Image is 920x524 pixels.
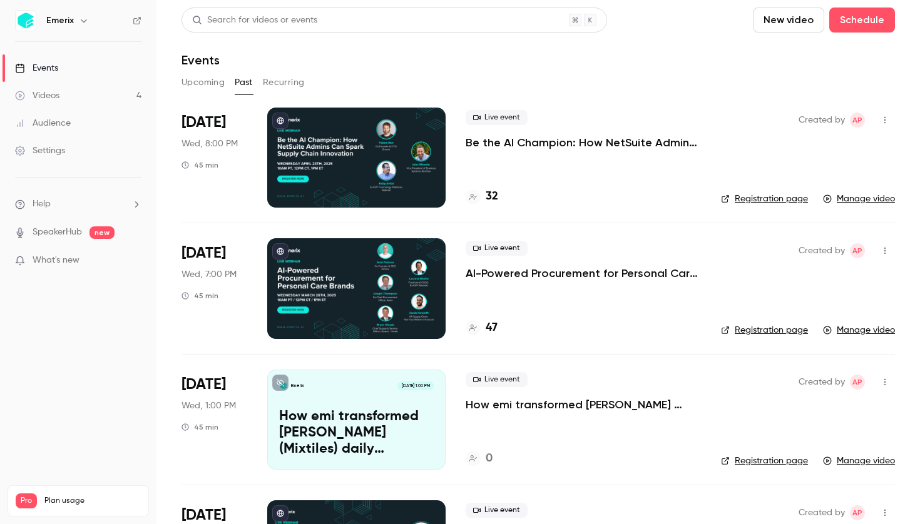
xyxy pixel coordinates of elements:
span: What's new [33,254,79,267]
a: AI-Powered Procurement for Personal Care Brands [466,266,701,281]
span: Created by [799,505,845,520]
span: Live event [466,110,528,125]
span: Ariel Palones [850,113,865,128]
a: Manage video [823,324,895,336]
button: Recurring [263,73,305,93]
span: AP [852,375,862,390]
h4: 32 [486,188,498,205]
a: 47 [466,320,498,336]
div: Mar 5 Wed, 1:00 PM (Asia/Jerusalem) [181,370,247,470]
h6: Emerix [46,14,74,27]
span: Ariel Palones [850,243,865,258]
button: Schedule [829,8,895,33]
span: Wed, 8:00 PM [181,138,238,150]
span: Created by [799,375,845,390]
span: [DATE] [181,375,226,395]
span: Created by [799,113,845,128]
a: How emi transformed Anna (Mixtiles) daily workflow.Emerix[DATE] 1:00 PMHow emi transformed [PERSO... [267,370,446,470]
span: Ariel Palones [850,375,865,390]
div: Events [15,62,58,74]
span: Wed, 7:00 PM [181,268,237,281]
a: How emi transformed [PERSON_NAME] (Mixtiles) daily workflow. [466,397,701,412]
div: Mar 26 Wed, 1:00 PM (America/New York) [181,238,247,338]
a: Registration page [721,324,808,336]
iframe: Noticeable Trigger [126,255,141,266]
a: 0 [466,450,493,467]
button: Past [235,73,253,93]
span: new [89,226,115,239]
div: Apr 23 Wed, 1:00 PM (America/New York) [181,108,247,208]
span: Plan usage [44,496,141,506]
div: 45 min [181,422,218,432]
a: 32 [466,188,498,205]
span: Help [33,198,51,211]
h4: 47 [486,320,498,336]
span: Live event [466,503,528,518]
a: Manage video [823,193,895,205]
button: Upcoming [181,73,225,93]
span: AP [852,113,862,128]
a: Be the AI Champion: How NetSuite Admins Can Spark Supply Chain Innovation [466,135,701,150]
div: Settings [15,144,65,157]
span: [DATE] [181,243,226,263]
a: Manage video [823,455,895,467]
div: Videos [15,89,59,102]
span: [DATE] [181,113,226,133]
span: Created by [799,243,845,258]
span: Wed, 1:00 PM [181,400,236,412]
span: Ariel Palones [850,505,865,520]
p: How emi transformed [PERSON_NAME] (Mixtiles) daily workflow. [279,409,434,457]
div: Search for videos or events [192,14,317,27]
a: Registration page [721,455,808,467]
span: Pro [16,493,37,508]
a: Registration page [721,193,808,205]
img: Emerix [16,11,36,31]
span: AP [852,505,862,520]
h1: Events [181,53,220,68]
span: [DATE] 1:00 PM [397,381,433,390]
h4: 0 [486,450,493,467]
span: Live event [466,372,528,387]
p: Emerix [291,383,304,389]
button: New video [753,8,824,33]
div: Audience [15,117,71,129]
span: AP [852,243,862,258]
li: help-dropdown-opener [15,198,141,211]
span: Live event [466,241,528,256]
div: 45 min [181,160,218,170]
a: SpeakerHub [33,226,82,239]
div: 45 min [181,291,218,301]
